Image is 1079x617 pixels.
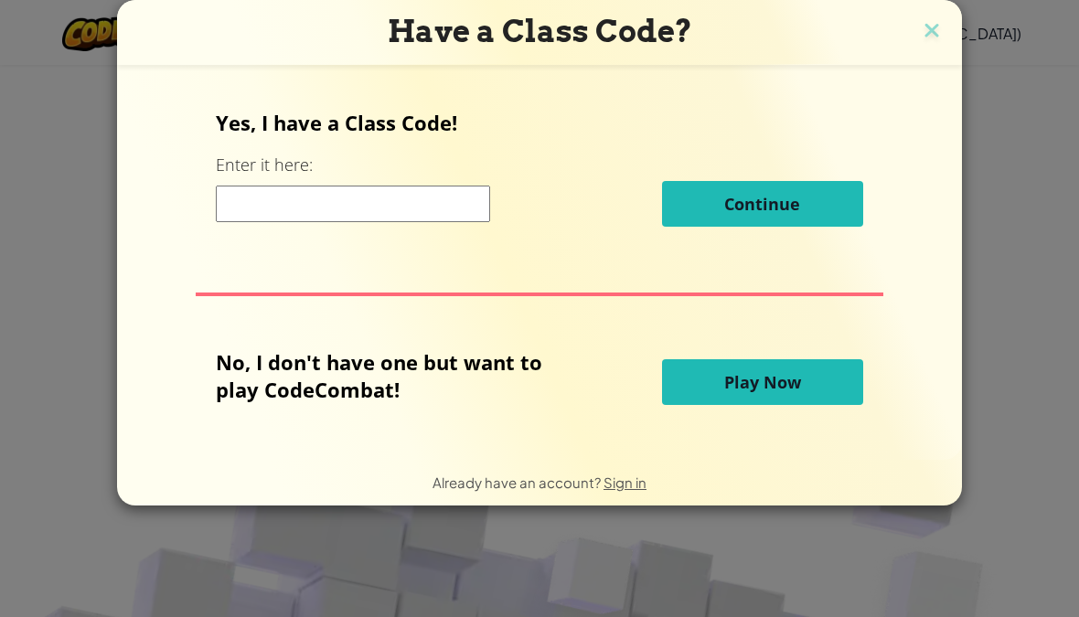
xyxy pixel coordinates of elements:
[920,18,944,46] img: close icon
[662,181,863,227] button: Continue
[724,371,801,393] span: Play Now
[216,109,862,136] p: Yes, I have a Class Code!
[216,348,570,403] p: No, I don't have one but want to play CodeCombat!
[433,473,604,491] span: Already have an account?
[216,154,313,176] label: Enter it here:
[662,359,863,405] button: Play Now
[604,473,646,491] a: Sign in
[724,193,800,215] span: Continue
[388,13,692,49] span: Have a Class Code?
